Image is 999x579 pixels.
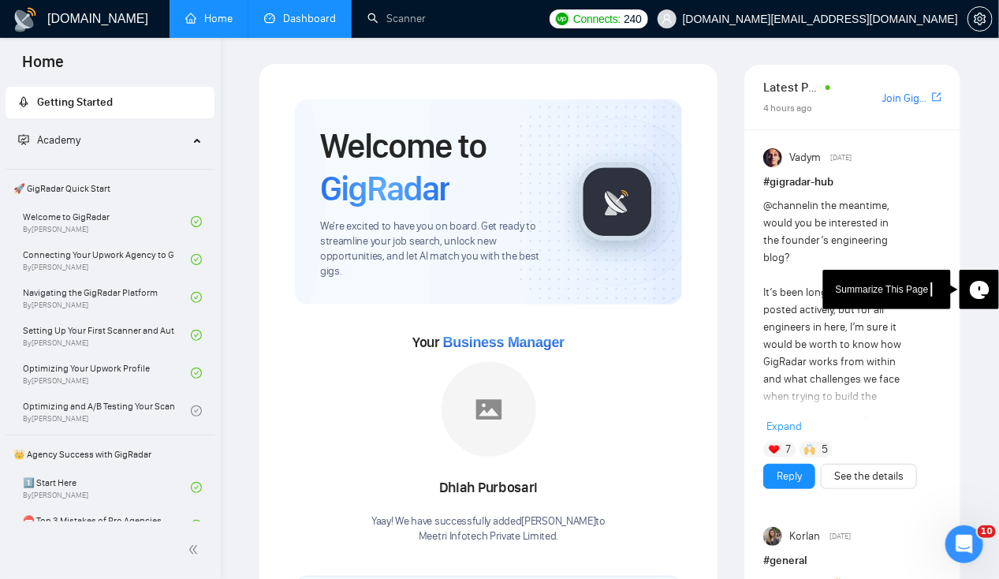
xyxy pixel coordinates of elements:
[320,219,553,279] span: We're excited to have you on board. Get ready to streamline your job search, unlock new opportuni...
[191,520,202,531] span: check-circle
[578,162,657,241] img: gigradar-logo.png
[443,334,565,350] span: Business Manager
[945,525,983,563] iframe: Intercom live chat
[191,254,202,265] span: check-circle
[763,103,812,114] span: 4 hours ago
[264,12,336,25] a: dashboardDashboard
[191,482,202,493] span: check-circle
[23,318,191,353] a: Setting Up Your First Scanner and Auto-BidderBy[PERSON_NAME]
[822,442,828,458] span: 5
[371,529,606,544] p: Meetri Infotech Private Limited .
[789,528,820,545] span: Korlan
[932,90,941,105] a: export
[191,216,202,227] span: check-circle
[763,552,941,570] h1: # general
[37,95,113,109] span: Getting Started
[23,508,191,543] a: ⛔ Top 3 Mistakes of Pro Agencies
[9,50,76,84] span: Home
[188,542,203,558] span: double-left
[371,514,606,544] div: Yaay! We have successfully added [PERSON_NAME] to
[624,10,641,28] span: 240
[830,529,852,544] span: [DATE]
[191,330,202,341] span: check-circle
[766,420,802,433] span: Expand
[763,527,782,546] img: Korlan
[763,174,941,191] h1: # gigradar-hub
[320,125,553,210] h1: Welcome to
[769,444,780,455] img: ❤️
[18,133,80,147] span: Academy
[23,394,191,428] a: Optimizing and A/B Testing Your Scanner for Better ResultsBy[PERSON_NAME]
[932,91,941,103] span: export
[967,13,993,25] a: setting
[191,368,202,379] span: check-circle
[662,13,673,24] span: user
[763,77,820,97] span: Latest Posts from the GigRadar Community
[804,444,815,455] img: 🙌
[191,405,202,417] span: check-circle
[978,525,996,538] span: 10
[23,242,191,277] a: Connecting Your Upwork Agency to GigRadarBy[PERSON_NAME]
[573,10,621,28] span: Connects:
[23,356,191,390] a: Optimizing Your Upwork ProfileBy[PERSON_NAME]
[763,464,815,489] button: Reply
[6,87,214,118] li: Getting Started
[831,151,852,165] span: [DATE]
[763,148,782,167] img: Vadym
[37,133,80,147] span: Academy
[786,442,792,458] span: 7
[367,12,426,25] a: searchScanner
[834,468,904,485] a: See the details
[968,13,992,25] span: setting
[18,134,29,145] span: fund-projection-screen
[412,334,565,351] span: Your
[789,149,821,166] span: Vadym
[442,362,536,457] img: placeholder.png
[763,199,810,212] span: @channel
[777,468,802,485] a: Reply
[23,470,191,505] a: 1️⃣ Start HereBy[PERSON_NAME]
[320,167,449,210] span: GigRadar
[23,280,191,315] a: Navigating the GigRadar PlatformBy[PERSON_NAME]
[556,13,568,25] img: upwork-logo.png
[371,475,606,502] div: Dhiah Purbosari
[967,6,993,32] button: setting
[191,292,202,303] span: check-circle
[23,204,191,239] a: Welcome to GigRadarBy[PERSON_NAME]
[13,7,38,32] img: logo
[7,439,213,470] span: 👑 Agency Success with GigRadar
[821,464,917,489] button: See the details
[18,96,29,107] span: rocket
[185,12,233,25] a: homeHome
[882,90,929,107] a: Join GigRadar Slack Community
[7,173,213,204] span: 🚀 GigRadar Quick Start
